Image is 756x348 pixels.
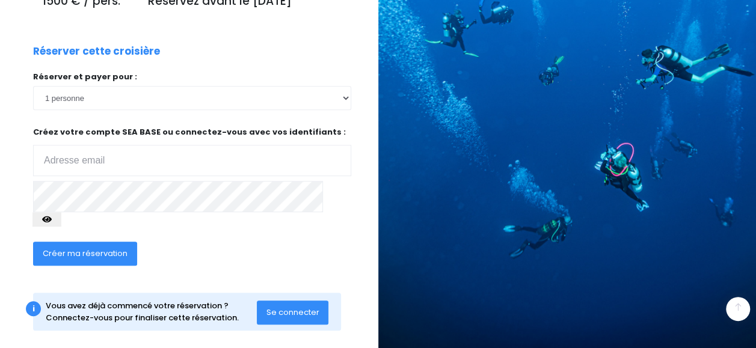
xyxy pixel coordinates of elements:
[33,242,137,266] button: Créer ma réservation
[33,71,351,83] p: Réserver et payer pour :
[33,145,351,176] input: Adresse email
[26,301,41,316] div: i
[257,301,329,325] button: Se connecter
[33,126,351,176] p: Créez votre compte SEA BASE ou connectez-vous avec vos identifiants :
[33,44,160,60] p: Réserver cette croisière
[257,307,329,317] a: Se connecter
[46,300,257,323] div: Vous avez déjà commencé votre réservation ? Connectez-vous pour finaliser cette réservation.
[43,248,128,259] span: Créer ma réservation
[266,307,319,318] span: Se connecter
